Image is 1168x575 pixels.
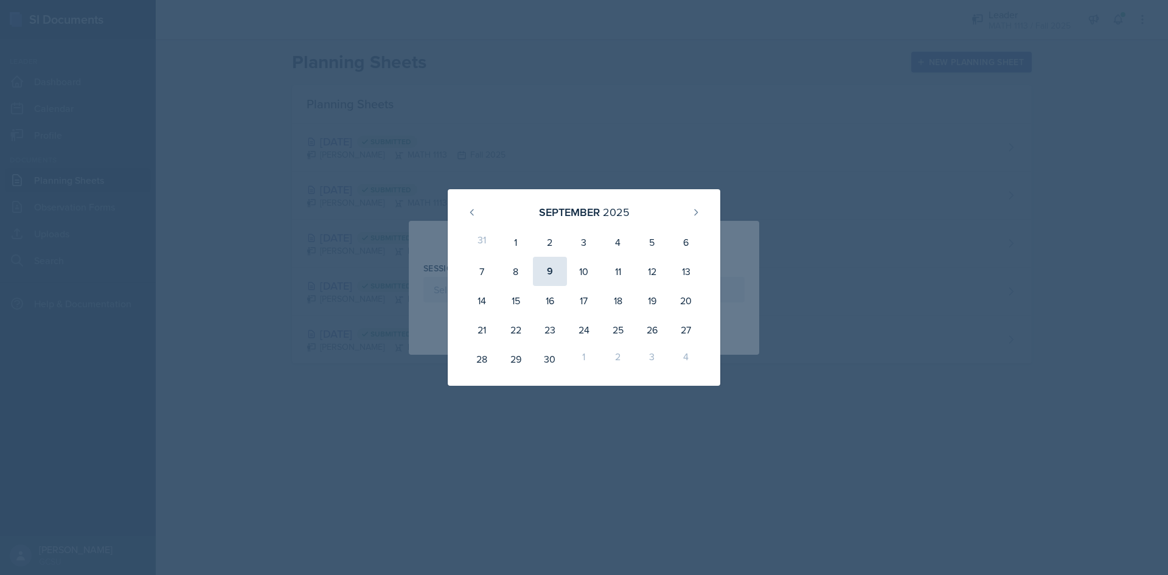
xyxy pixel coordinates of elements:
[533,344,567,374] div: 30
[499,228,533,257] div: 1
[499,286,533,315] div: 15
[669,286,703,315] div: 20
[669,344,703,374] div: 4
[635,228,669,257] div: 5
[601,286,635,315] div: 18
[533,257,567,286] div: 9
[635,315,669,344] div: 26
[465,286,499,315] div: 14
[465,257,499,286] div: 7
[533,315,567,344] div: 23
[533,286,567,315] div: 16
[601,315,635,344] div: 25
[533,228,567,257] div: 2
[567,257,601,286] div: 10
[499,257,533,286] div: 8
[567,286,601,315] div: 17
[499,344,533,374] div: 29
[601,228,635,257] div: 4
[669,228,703,257] div: 6
[635,286,669,315] div: 19
[567,315,601,344] div: 24
[567,344,601,374] div: 1
[465,315,499,344] div: 21
[635,344,669,374] div: 3
[669,315,703,344] div: 27
[635,257,669,286] div: 12
[601,344,635,374] div: 2
[465,228,499,257] div: 31
[669,257,703,286] div: 13
[601,257,635,286] div: 11
[567,228,601,257] div: 3
[465,344,499,374] div: 28
[499,315,533,344] div: 22
[603,204,630,220] div: 2025
[539,204,600,220] div: September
